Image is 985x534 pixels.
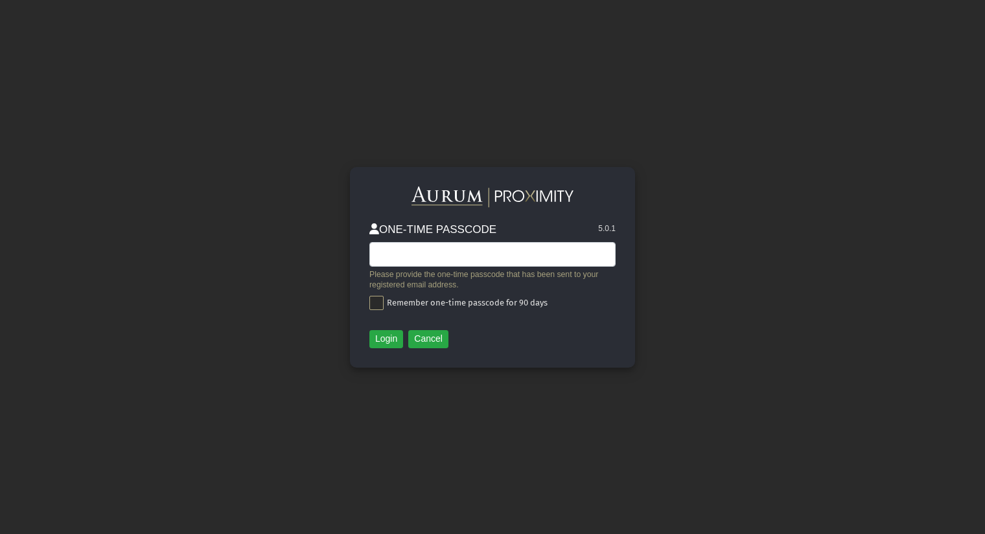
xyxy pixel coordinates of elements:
[411,186,574,208] img: Aurum-Proximity%20white.svg
[369,269,616,291] div: Please provide the one-time passcode that has been sent to your registered email address.
[384,298,548,307] span: Remember one-time passcode for 90 days
[369,330,403,348] button: Login
[598,223,616,242] div: 5.0.1
[408,330,448,348] button: Cancel
[369,223,496,237] h3: ONE-TIME PASSCODE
